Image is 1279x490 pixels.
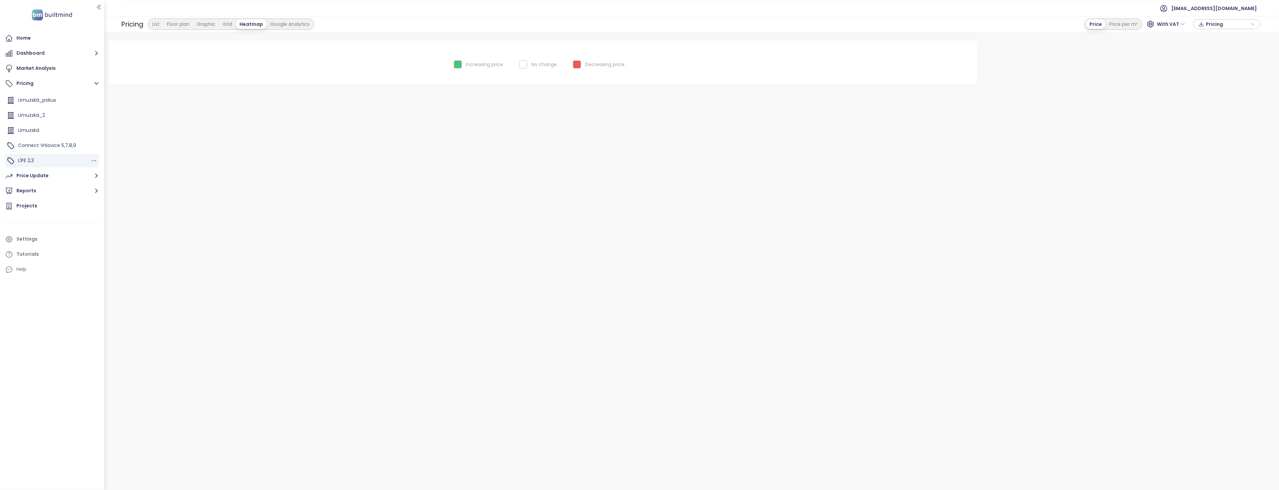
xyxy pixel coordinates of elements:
[1171,0,1257,16] span: [EMAIL_ADDRESS][DOMAIN_NAME]
[3,184,101,198] button: Reports
[5,124,99,137] div: Limuzská
[5,109,99,122] div: Limuzská_2
[30,8,74,22] img: logo
[16,265,26,274] div: Help
[3,77,101,90] button: Pricing
[16,34,31,42] div: Home
[16,235,38,243] div: Settings
[163,19,193,29] div: Floor plan
[531,60,557,68] div: No change
[3,62,101,75] a: Market Analysis
[18,127,39,134] span: Limuzská
[3,248,101,261] a: Tutorials
[3,169,101,183] button: Price Update
[1157,19,1185,29] span: With VAT
[3,233,101,246] a: Settings
[466,60,503,68] div: Increasing price
[5,94,99,107] div: Limuzská_pokus
[5,139,99,152] div: Connect Vršovice 5,7,8,9
[18,142,76,149] span: Connect Vršovice 5,7,8,9
[1206,19,1249,29] span: Pricing
[219,19,236,29] div: Grid
[16,250,39,258] div: Tutorials
[193,19,219,29] div: Graphic
[3,199,101,213] a: Projects
[121,18,144,30] div: Pricing
[3,263,101,276] div: Help
[1106,19,1141,29] div: Price per m²
[236,19,267,29] div: Heatmap
[16,64,56,72] div: Market Analysis
[3,32,101,45] a: Home
[1197,19,1257,29] div: button
[3,47,101,60] button: Dashboard
[18,97,56,103] span: Limuzská_pokus
[5,154,99,167] div: L1FE 2,3
[18,157,34,164] span: L1FE 2,3
[149,19,163,29] div: List
[18,112,45,118] span: Limuzská_2
[16,171,49,180] div: Price Update
[585,60,625,68] div: Decreasing price
[16,202,37,210] div: Projects
[267,19,313,29] div: Google Analytics
[1086,19,1106,29] div: Price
